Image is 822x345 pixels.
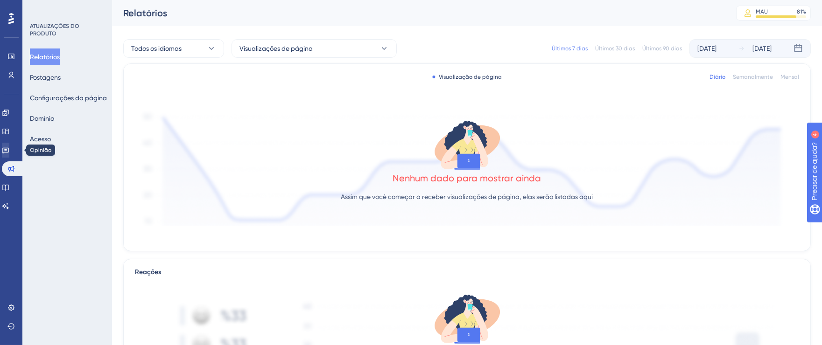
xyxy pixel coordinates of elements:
[131,45,182,52] font: Todos os idiomas
[797,8,802,15] font: 81
[30,90,107,106] button: Configurações da página
[780,74,799,80] font: Mensal
[30,48,60,65] button: Relatórios
[135,268,161,276] font: Reações
[341,193,593,200] font: Assim que você começar a receber visualizações de página, elas serão listadas aqui
[30,135,51,143] font: Acesso
[30,53,60,61] font: Relatórios
[239,45,313,52] font: Visualizações de página
[710,74,725,80] font: Diário
[30,131,51,147] button: Acesso
[87,6,90,11] font: 4
[752,45,772,52] font: [DATE]
[232,39,397,58] button: Visualizações de página
[30,69,61,86] button: Postagens
[733,74,773,80] font: Semanalmente
[642,45,682,52] font: Últimos 90 dias
[393,172,541,184] font: Nenhum dado para mostrar ainda
[802,8,806,15] font: %
[595,45,635,52] font: Últimos 30 dias
[22,4,80,11] font: Precisar de ajuda?
[30,115,54,122] font: Domínio
[30,110,54,127] button: Domínio
[123,39,224,58] button: Todos os idiomas
[552,45,588,52] font: Últimos 7 dias
[783,308,811,336] iframe: Iniciador do Assistente de IA do UserGuiding
[697,45,717,52] font: [DATE]
[756,8,768,15] font: MAU
[30,74,61,81] font: Postagens
[439,74,502,80] font: Visualização de página
[30,94,107,102] font: Configurações da página
[30,23,79,37] font: ATUALIZAÇÕES DO PRODUTO
[123,7,167,19] font: Relatórios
